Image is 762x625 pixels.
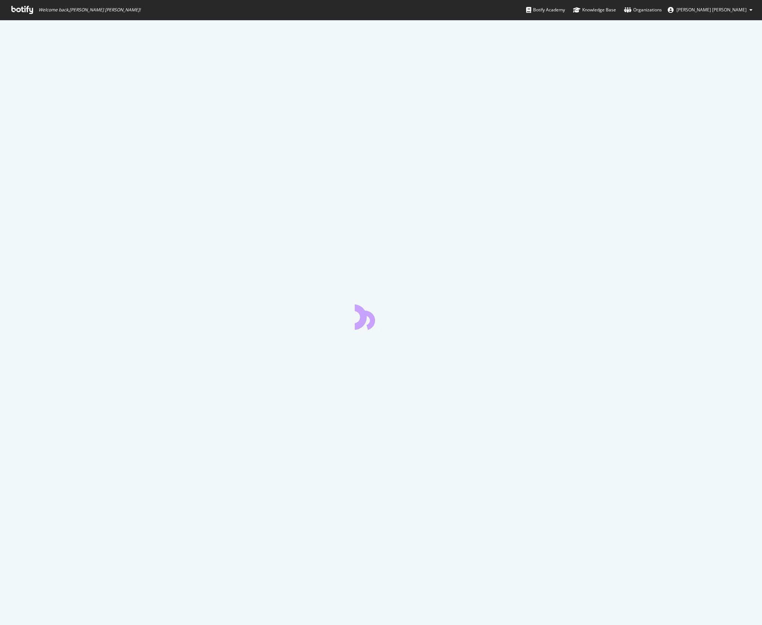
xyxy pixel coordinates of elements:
[573,6,616,14] div: Knowledge Base
[526,6,565,14] div: Botify Academy
[355,303,408,330] div: animation
[39,7,141,13] span: Welcome back, [PERSON_NAME] [PERSON_NAME] !
[662,4,758,16] button: [PERSON_NAME] [PERSON_NAME]
[677,7,747,13] span: Ashleigh Mabilia
[624,6,662,14] div: Organizations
